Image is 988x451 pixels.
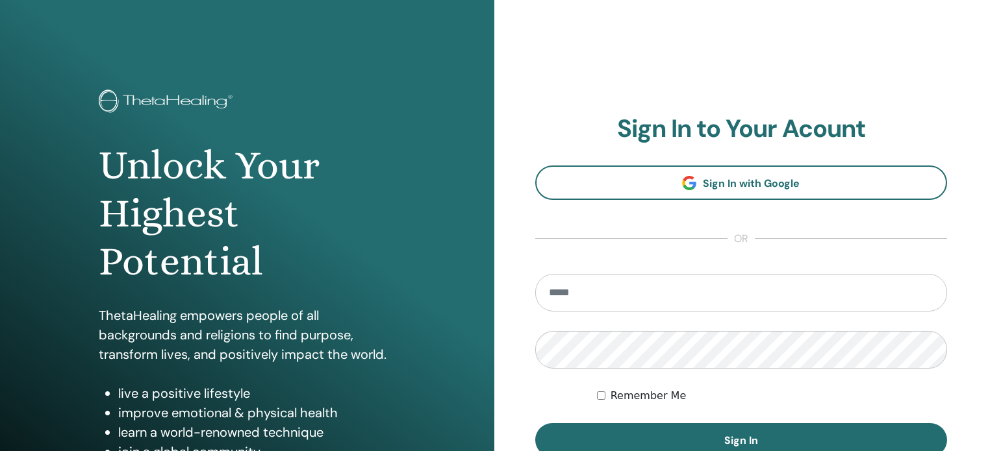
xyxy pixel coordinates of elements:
[118,403,396,422] li: improve emotional & physical health
[724,433,758,447] span: Sign In
[118,422,396,442] li: learn a world-renowned technique
[535,114,948,144] h2: Sign In to Your Acount
[728,231,755,247] span: or
[611,388,687,404] label: Remember Me
[597,388,947,404] div: Keep me authenticated indefinitely or until I manually logout
[99,141,396,286] h1: Unlock Your Highest Potential
[99,306,396,364] p: ThetaHealing empowers people of all backgrounds and religions to find purpose, transform lives, a...
[535,165,948,200] a: Sign In with Google
[703,177,800,190] span: Sign In with Google
[118,384,396,403] li: live a positive lifestyle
